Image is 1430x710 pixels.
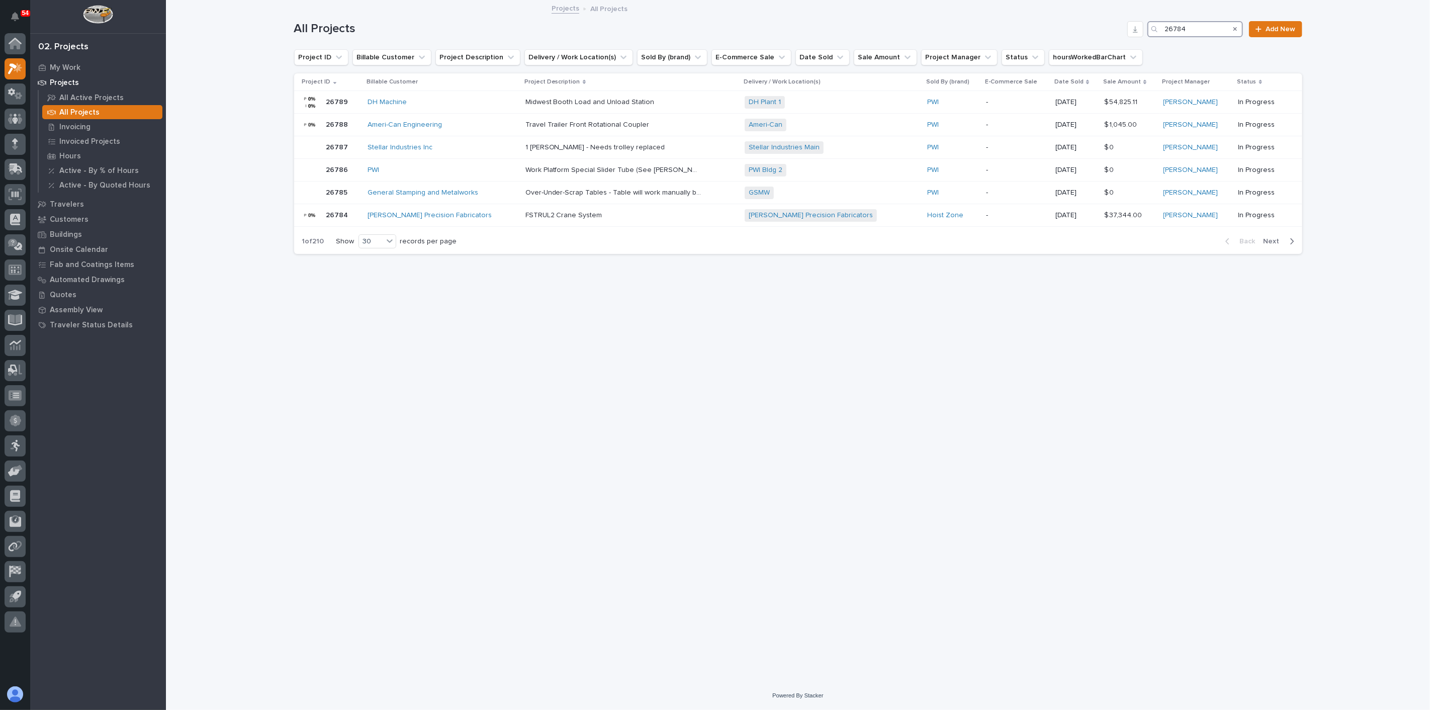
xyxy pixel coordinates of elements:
[711,49,791,65] button: E-Commerce Sale
[39,91,166,105] a: All Active Projects
[50,245,108,254] p: Onsite Calendar
[1249,21,1302,37] a: Add New
[1104,141,1116,152] p: $ 0
[30,287,166,302] a: Quotes
[50,260,134,270] p: Fab and Coatings Items
[1238,98,1286,107] p: In Progress
[926,76,969,87] p: Sold By (brand)
[1260,237,1302,246] button: Next
[435,49,520,65] button: Project Description
[552,2,579,14] a: Projects
[326,141,350,152] p: 26787
[368,166,379,174] a: PWI
[59,123,91,132] p: Invoicing
[50,215,88,224] p: Customers
[59,166,139,175] p: Active - By % of Hours
[1104,119,1139,129] p: $ 1,045.00
[927,189,939,197] a: PWI
[50,291,76,300] p: Quotes
[749,189,770,197] a: GSMW
[1104,209,1144,220] p: $ 37,344.00
[525,164,703,174] p: Work Platform Special Slider Tube (See Brinkley 6 - 23821 - it is 8' 8" Long)
[50,78,79,87] p: Projects
[50,200,84,209] p: Travelers
[1055,166,1096,174] p: [DATE]
[30,242,166,257] a: Onsite Calendar
[1104,187,1116,197] p: $ 0
[50,63,80,72] p: My Work
[30,272,166,287] a: Automated Drawings
[525,209,604,220] p: FSTRUL2 Crane System
[525,187,703,197] p: Over-Under-Scrap Tables - Table will work manually but operator control station is not working
[39,105,166,119] a: All Projects
[59,108,100,117] p: All Projects
[294,136,1302,159] tr: 2678726787 Stellar Industries Inc 1 [PERSON_NAME] - Needs trolley replaced1 [PERSON_NAME] - Needs...
[525,96,657,107] p: Midwest Booth Load and Unload Station
[1163,76,1210,87] p: Project Manager
[927,98,939,107] a: PWI
[30,212,166,227] a: Customers
[749,211,873,220] a: [PERSON_NAME] Precision Fabricators
[30,227,166,242] a: Buildings
[1164,211,1218,220] a: [PERSON_NAME]
[524,76,580,87] p: Project Description
[1264,237,1286,246] span: Next
[30,197,166,212] a: Travelers
[368,211,492,220] a: [PERSON_NAME] Precision Fabricators
[368,143,432,152] a: Stellar Industries Inc
[1055,143,1096,152] p: [DATE]
[50,276,125,285] p: Automated Drawings
[744,76,821,87] p: Delivery / Work Location(s)
[1147,21,1243,37] input: Search
[1238,189,1286,197] p: In Progress
[326,187,350,197] p: 26785
[1164,166,1218,174] a: [PERSON_NAME]
[986,121,1047,129] p: -
[1238,166,1286,174] p: In Progress
[39,120,166,134] a: Invoicing
[326,119,350,129] p: 26788
[39,163,166,178] a: Active - By % of Hours
[637,49,707,65] button: Sold By (brand)
[927,211,963,220] a: Hoist Zone
[39,149,166,163] a: Hours
[749,143,820,152] a: Stellar Industries Main
[1104,96,1139,107] p: $ 54,825.11
[1054,76,1084,87] p: Date Sold
[927,166,939,174] a: PWI
[749,121,782,129] a: Ameri-Can
[368,121,442,129] a: Ameri-Can Engineering
[921,49,998,65] button: Project Manager
[30,317,166,332] a: Traveler Status Details
[294,159,1302,182] tr: 2678626786 PWI Work Platform Special Slider Tube (See [PERSON_NAME] 6 - 23821 - it is 8' 8" Long)...
[39,134,166,148] a: Invoiced Projects
[83,5,113,24] img: Workspace Logo
[294,91,1302,114] tr: 2678926789 DH Machine Midwest Booth Load and Unload StationMidwest Booth Load and Unload Station ...
[1103,76,1141,87] p: Sale Amount
[13,12,26,28] div: Notifications54
[795,49,850,65] button: Date Sold
[1238,143,1286,152] p: In Progress
[59,94,124,103] p: All Active Projects
[30,257,166,272] a: Fab and Coatings Items
[1238,211,1286,220] p: In Progress
[1055,211,1096,220] p: [DATE]
[359,236,383,247] div: 30
[38,42,88,53] div: 02. Projects
[1238,121,1286,129] p: In Progress
[1049,49,1143,65] button: hoursWorkedBarChart
[1237,76,1257,87] p: Status
[1055,189,1096,197] p: [DATE]
[1234,237,1256,246] span: Back
[336,237,354,246] p: Show
[326,209,350,220] p: 26784
[986,98,1047,107] p: -
[30,75,166,90] a: Projects
[352,49,431,65] button: Billable Customer
[986,143,1047,152] p: -
[525,141,667,152] p: 1 [PERSON_NAME] - Needs trolley replaced
[59,137,120,146] p: Invoiced Projects
[524,49,633,65] button: Delivery / Work Location(s)
[590,3,628,14] p: All Projects
[749,166,782,174] a: PWI Bldg 2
